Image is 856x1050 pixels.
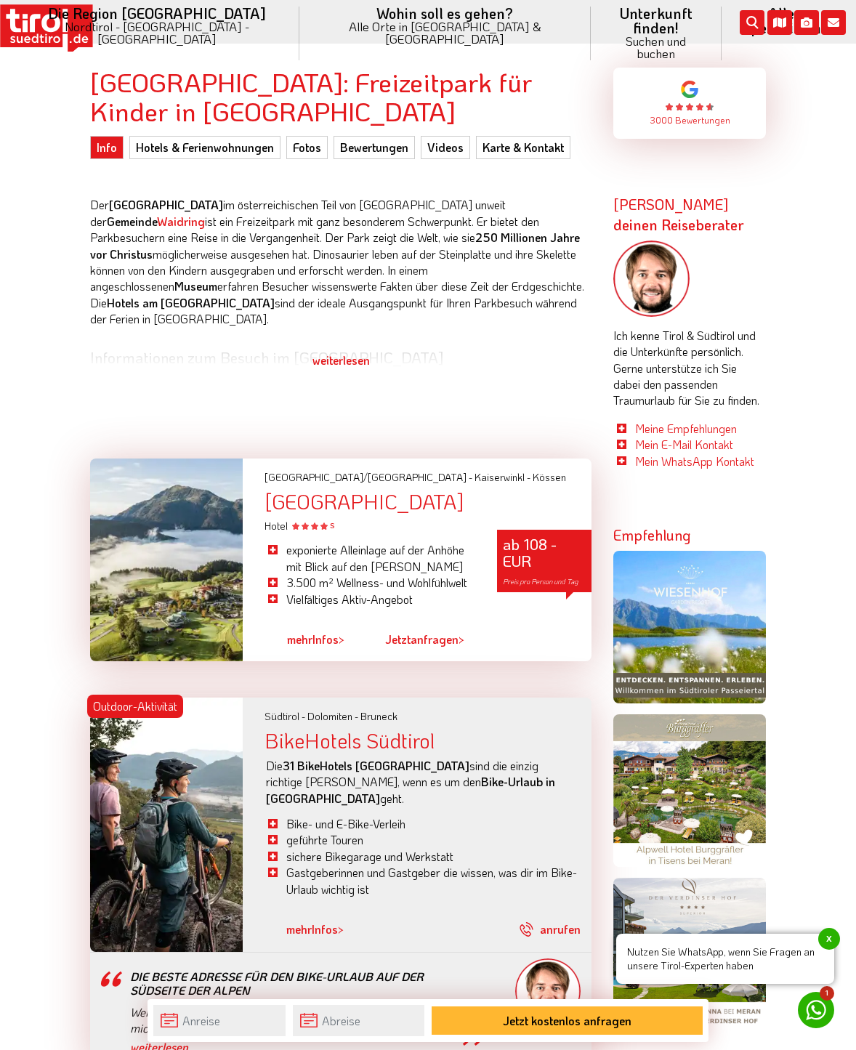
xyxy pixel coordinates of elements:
p: Die sind die einzig richtige [PERSON_NAME], wenn es um den geht. [266,758,558,807]
img: google [681,81,698,98]
a: Info [90,136,124,159]
a: Videos [421,136,470,159]
strong: 250 Millionen Jahre vor Christus [90,230,580,261]
span: Bruneck [360,709,397,723]
a: Mein E-Mail Kontakt [635,437,733,452]
span: Preis pro Person und Tag [503,577,578,586]
span: > [459,631,464,647]
span: Hotel [265,519,334,533]
img: verdinserhof.png [613,878,766,1030]
a: mehrInfos> [286,913,344,946]
img: wiesenhof-sommer.jpg [613,551,766,703]
p: Der im österreichischen Teil von [GEOGRAPHIC_DATA] unweit der ist ein Freizeitpark mit ganz beson... [90,197,591,327]
span: 1 [820,986,834,1001]
a: Fotos [286,136,328,159]
a: 3000 Bewertungen [650,114,730,126]
input: Abreise [293,1005,424,1036]
sup: S [330,520,334,530]
li: Vielfältiges Aktiv-Angebot [265,591,475,607]
strong: Bike-Urlaub in [GEOGRAPHIC_DATA] [266,774,555,805]
span: > [339,631,344,647]
strong: Museum [174,278,217,294]
span: [GEOGRAPHIC_DATA]/[GEOGRAPHIC_DATA] - [265,470,472,484]
div: weiterlesen [90,342,591,379]
div: Ich kenne Tirol & Südtirol und die Unterkünfte persönlich. Gerne unterstütze ich Sie dabei den pa... [613,241,766,469]
li: Gastgeberinnen und Gastgeber die wissen, was dir im Bike-Urlaub wichtig ist [265,865,591,897]
a: Mein WhatsApp Kontakt [635,453,754,469]
strong: [GEOGRAPHIC_DATA] [109,197,223,212]
strong: Gemeinde [107,214,205,229]
a: 1 Nutzen Sie WhatsApp, wenn Sie Fragen an unsere Tirol-Experten habenx [798,992,834,1028]
a: mehrInfos> [287,623,344,656]
button: Jetzt kostenlos anfragen [432,1006,703,1035]
strong: [PERSON_NAME] [613,195,744,234]
div: Die beste Adresse für den Bike-Urlaub auf der Südseite der Alpen [130,958,457,997]
a: Jetztanfragen> [385,623,464,656]
i: Karte öffnen [767,10,792,35]
a: Hotels & Ferienwohnungen [129,136,280,159]
a: anrufen [520,913,581,946]
div: [GEOGRAPHIC_DATA] [265,490,591,513]
i: Kontakt [821,10,846,35]
span: mehr [286,921,312,937]
strong: Hotels am [GEOGRAPHIC_DATA] [107,295,275,310]
small: Nordtirol - [GEOGRAPHIC_DATA] - [GEOGRAPHIC_DATA] [32,20,282,45]
h2: [GEOGRAPHIC_DATA]: Freizeitpark für Kinder in [GEOGRAPHIC_DATA] [90,68,591,125]
a: Bewertungen [334,136,415,159]
a: Waidring [157,214,205,229]
div: BikeHotels Südtirol [265,730,591,752]
input: Anreise [153,1005,285,1036]
span: Kaiserwinkl - [475,470,530,484]
img: burggraefler.jpg [613,714,766,867]
img: frag-markus.png [613,241,690,317]
span: Jetzt [385,631,411,647]
i: Fotogalerie [794,10,819,35]
strong: 31 BikeHotels [GEOGRAPHIC_DATA] [283,758,469,773]
li: 3.500 m² Wellness- und Wohlfühlwelt [265,575,475,591]
img: frag-markus.png [515,958,581,1024]
span: Südtirol - [265,709,305,723]
span: Dolomiten - [307,709,358,723]
li: sichere Bikegarage und Werkstatt [265,849,591,865]
small: Suchen und buchen [608,35,704,60]
span: Kössen [533,470,566,484]
li: geführte Touren [265,832,591,848]
small: Alle Orte in [GEOGRAPHIC_DATA] & [GEOGRAPHIC_DATA] [317,20,573,45]
a: Karte & Kontakt [476,136,570,159]
span: x [818,928,840,950]
span: Nutzen Sie WhatsApp, wenn Sie Fragen an unsere Tirol-Experten haben [616,934,834,984]
strong: Empfehlung [613,525,691,544]
li: exponierte Alleinlage auf der Anhöhe mit Blick auf den [PERSON_NAME] [265,542,475,575]
a: Meine Empfehlungen [635,421,737,436]
span: mehr [287,631,312,647]
span: deinen Reiseberater [613,215,744,234]
div: Outdoor-Aktivität [87,695,183,718]
span: > [338,921,344,937]
div: ab 108 - EUR [497,530,591,591]
li: Bike- und E-Bike-Verleih [265,816,591,832]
